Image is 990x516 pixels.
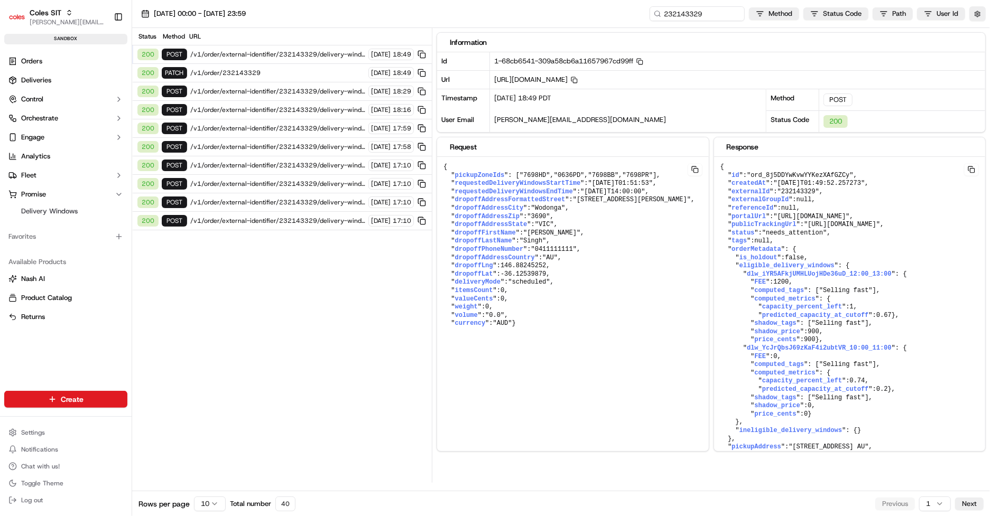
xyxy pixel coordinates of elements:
span: 0 [804,410,808,418]
span: "0636PD" [554,172,585,179]
span: [DATE] [371,161,391,170]
span: dropoffAddressState [455,221,528,228]
span: 17:10 [393,198,411,207]
span: dropoffLastName [455,237,512,245]
span: "[DATE]T14:00:00" [580,188,645,195]
div: Response [727,142,973,152]
div: 200 [137,49,159,60]
a: 💻API Documentation [85,231,174,250]
span: "7698PR" [623,172,653,179]
span: pickupAddress [732,443,781,451]
span: [DATE] [371,180,391,188]
span: Nash AI [21,274,45,284]
div: Past conversations [11,137,71,145]
span: createdAt [732,180,766,187]
span: requestedDeliveryWindowsEndTime [455,188,573,195]
span: Status Code [823,9,862,18]
span: "ord_8j5DDYwKvwYYKezXAfGZCy" [747,172,854,179]
span: Delivery Windows [21,207,78,216]
span: 0 [773,353,777,360]
span: [DATE] 00:00 - [DATE] 23:59 [154,9,246,18]
span: 0 [501,295,504,303]
span: "[DATE]T01:51:53" [588,180,653,187]
span: 0.67 [876,312,892,319]
span: Coles SIT [30,7,61,18]
span: orderMetadata [732,246,781,253]
span: API Documentation [100,236,170,246]
span: Knowledge Base [21,236,81,246]
img: 1736555255976-a54dd68f-1ca7-489b-9aae-adbdc363a1c4 [21,192,30,201]
div: Request [450,142,696,152]
div: 200 [137,178,159,190]
span: [PERSON_NAME][EMAIL_ADDRESS][DOMAIN_NAME] [30,18,105,26]
span: Control [21,95,43,104]
span: "0411111111" [531,246,577,253]
div: Status [136,32,158,41]
button: See all [164,135,192,147]
button: Promise [4,186,127,203]
span: [DATE] [371,106,391,114]
span: itemsCount [455,287,493,294]
span: Settings [21,428,45,437]
span: Chat with us! [21,462,60,471]
span: capacity_percent_left [762,303,842,311]
span: dropoffAddressCity [455,204,524,212]
span: 0.2 [876,386,888,393]
pre: { " ": [ , , , ], " ": , " ": , " ": , " ": , " ": , " ": , " ": , " ": , " ": , " ": , " ": , " ... [437,157,708,334]
span: 18:49 [393,69,411,77]
span: [DATE] [371,198,391,207]
span: pickupZoneIds [455,172,505,179]
input: Type to search [650,6,745,21]
div: POST [162,196,187,208]
span: [PERSON_NAME][EMAIL_ADDRESS][DOMAIN_NAME] [494,115,666,124]
span: "Singh" [520,237,546,245]
span: [URL][DOMAIN_NAME] [494,75,578,84]
span: null [754,237,770,245]
a: Deliveries [4,72,127,89]
span: /v1/order/232143329 [190,69,365,77]
span: Deliveries [21,76,51,85]
div: Url [437,70,490,89]
button: Next [955,498,984,510]
p: Welcome 👋 [11,42,192,59]
span: 1-68cb6541-309a58cb6a11657967cd99ff [494,57,643,65]
span: /v1/order/external-identifier/232143329/delivery-window [190,50,365,59]
span: "VIC" [535,221,554,228]
span: "AUD" [493,320,512,327]
span: capacity_percent_left [762,377,842,384]
span: predicted_capacity_at_cutoff [762,312,869,319]
span: FEE [754,278,766,286]
span: dlw_YcJrQbsJ69zKaF4i2ubtVR_10:00_11:00 [747,344,892,352]
img: Ben Goodger [11,182,27,199]
div: 200 [137,160,159,171]
span: 900 [804,336,816,343]
button: Coles SITColes SIT[PERSON_NAME][EMAIL_ADDRESS][DOMAIN_NAME] [4,4,109,30]
span: Engage [21,133,44,142]
div: 200 [137,141,159,153]
button: Notifications [4,442,127,457]
button: Engage [4,129,127,146]
span: "7698HD" [520,172,550,179]
div: 200 [137,86,159,97]
span: FEE [754,353,766,360]
span: weight [455,303,478,311]
span: currency [455,320,486,327]
div: Status Code [766,110,819,132]
span: 17:10 [393,217,411,225]
span: Fleet [21,171,36,180]
span: [DATE] [371,69,391,77]
span: "232143329" [778,188,819,195]
button: Log out [4,493,127,508]
span: • [88,163,91,172]
button: Nash AI [4,270,127,287]
span: Orchestrate [21,114,58,123]
div: Method [766,89,819,110]
span: shadow_tags [754,320,796,327]
a: Product Catalog [8,293,123,303]
span: null [781,204,797,212]
img: Coles SIT [8,8,25,25]
span: 0 [808,402,811,409]
span: "[DATE]T01:49:52.257273" [773,180,865,187]
button: Method [749,7,799,20]
a: Powered byPylon [75,261,128,269]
